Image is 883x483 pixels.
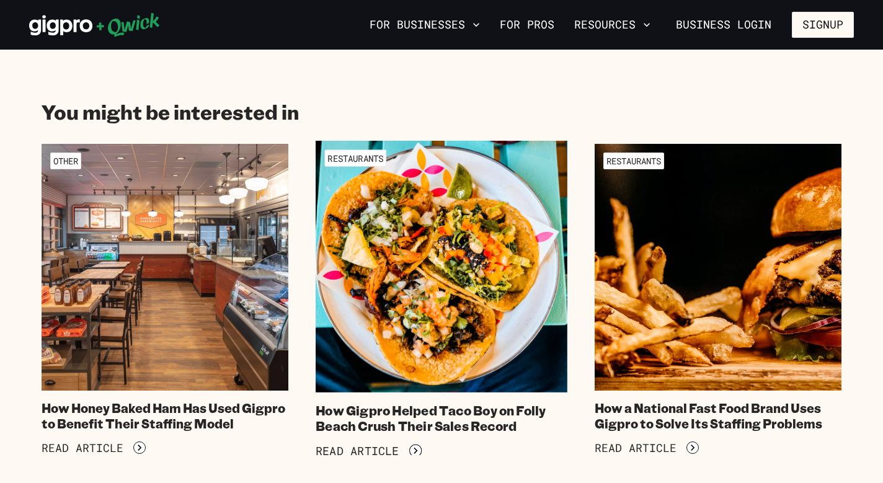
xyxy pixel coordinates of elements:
[50,153,81,169] span: Other
[324,149,386,167] span: Restaurants
[42,144,288,391] img: How Honey Baked Ham Has Used Gigpro to Benefit Their Staffing Model
[316,141,567,392] img: How Gigpro Helped Taco Boy on Folly Beach Crush Their Sales Record
[316,445,399,458] span: Read Article
[495,14,559,35] a: For Pros
[42,144,288,455] a: OtherHow Honey Baked Ham Has Used Gigpro to Benefit Their Staffing ModelRead Article
[42,99,299,124] h2: You might be interested in
[316,141,567,458] a: RestaurantsHow Gigpro Helped Taco Boy on Folly Beach Crush Their Sales RecordRead Article
[569,14,655,35] button: Resources
[595,144,841,391] img: How a National Fast Food Brand Uses Gigpro to Solve Its Staffing Problems
[316,402,567,434] h4: How Gigpro Helped Taco Boy on Folly Beach Crush Their Sales Record
[365,14,485,35] button: For Businesses
[603,153,664,169] span: Restaurants
[595,401,841,432] h4: How a National Fast Food Brand Uses Gigpro to Solve Its Staffing Problems
[595,441,677,455] span: Read Article
[792,12,854,38] button: Signup
[595,144,841,455] a: RestaurantsHow a National Fast Food Brand Uses Gigpro to Solve Its Staffing ProblemsRead Article
[42,441,123,455] span: Read Article
[42,401,288,432] h4: How Honey Baked Ham Has Used Gigpro to Benefit Their Staffing Model
[665,12,782,38] a: Business Login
